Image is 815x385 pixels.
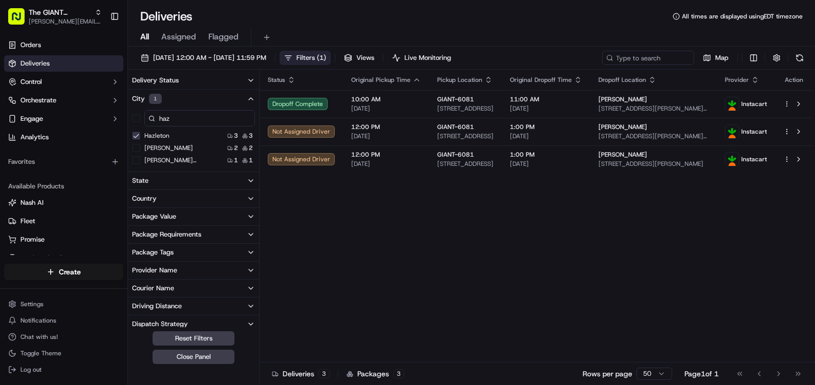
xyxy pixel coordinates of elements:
span: GIANT-6081 [437,151,474,159]
img: 1736555255976-a54dd68f-1ca7-489b-9aae-adbdc363a1c4 [10,98,29,116]
span: Original Pickup Time [351,76,411,84]
span: Nash AI [20,198,44,207]
div: 1 [149,94,162,104]
button: Log out [4,362,123,377]
button: City1 [128,90,259,108]
button: Notifications [4,313,123,328]
span: [DATE] [351,104,421,113]
a: Product Catalog [8,253,119,263]
div: Package Value [132,212,176,221]
span: [PERSON_NAME] [598,95,647,103]
span: All [140,31,149,43]
span: GIANT-6081 [437,123,474,131]
span: Pickup Location [437,76,482,84]
div: State [132,176,148,185]
button: Filters(1) [280,51,331,65]
div: Available Products [4,178,123,195]
button: The GIANT Company [29,7,91,17]
label: Hazleton [144,132,169,140]
span: Control [20,77,42,87]
button: Package Tags [128,244,259,261]
span: [DATE] 12:00 AM - [DATE] 11:59 PM [153,53,266,62]
button: Live Monitoring [388,51,456,65]
span: Chat with us! [20,333,58,341]
a: Powered byPylon [72,173,124,181]
h1: Deliveries [140,8,192,25]
button: Orchestrate [4,92,123,109]
button: Map [698,51,733,65]
button: Courier Name [128,280,259,297]
button: Driving Distance [128,297,259,315]
div: We're available if you need us! [35,108,130,116]
span: [DATE] [510,104,582,113]
span: Provider [725,76,749,84]
span: 12:00 PM [351,123,421,131]
button: Chat with us! [4,330,123,344]
span: Analytics [20,133,49,142]
button: Package Requirements [128,226,259,243]
button: Close Panel [153,350,234,364]
span: Views [356,53,374,62]
span: [PERSON_NAME] [598,123,647,131]
label: [PERSON_NAME] [144,144,193,152]
div: 💻 [87,149,95,158]
span: 11:00 AM [510,95,582,103]
span: Orders [20,40,41,50]
span: [STREET_ADDRESS] [437,132,494,140]
p: Rows per page [583,369,632,379]
span: 12:00 PM [351,151,421,159]
span: Settings [20,300,44,308]
div: 3 [393,369,404,378]
div: 📗 [10,149,18,158]
button: Country [128,190,259,207]
div: Page 1 of 1 [684,369,719,379]
span: 10:00 AM [351,95,421,103]
button: Create [4,264,123,280]
div: Favorites [4,154,123,170]
span: 1:00 PM [510,151,582,159]
label: [PERSON_NAME][GEOGRAPHIC_DATA] [144,156,210,164]
button: Nash AI [4,195,123,211]
span: Instacart [741,155,767,163]
div: Packages [347,369,404,379]
img: profile_instacart_ahold_partner.png [725,97,739,111]
div: Country [132,194,157,203]
span: Status [268,76,285,84]
button: [PERSON_NAME][EMAIL_ADDRESS][PERSON_NAME][DOMAIN_NAME] [29,17,102,26]
span: Filters [296,53,326,62]
span: [STREET_ADDRESS] [437,160,494,168]
div: Delivery Status [132,76,179,85]
button: Engage [4,111,123,127]
span: [DATE] [510,160,582,168]
span: Dropoff Location [598,76,646,84]
span: Knowledge Base [20,148,78,159]
div: Dispatch Strategy [132,319,188,329]
a: Deliveries [4,55,123,72]
div: Package Requirements [132,230,201,239]
button: Promise [4,231,123,248]
a: Analytics [4,129,123,145]
span: Pylon [102,174,124,181]
input: Got a question? Start typing here... [27,66,184,77]
span: Instacart [741,127,767,136]
button: Refresh [792,51,807,65]
a: Fleet [8,217,119,226]
span: Notifications [20,316,56,325]
span: Live Monitoring [404,53,451,62]
span: GIANT-6081 [437,95,474,103]
span: ( 1 ) [317,53,326,62]
span: 1:00 PM [510,123,582,131]
span: Original Dropoff Time [510,76,572,84]
span: Flagged [208,31,239,43]
button: [DATE] 12:00 AM - [DATE] 11:59 PM [136,51,271,65]
a: 💻API Documentation [82,144,168,163]
span: Instacart [741,100,767,108]
button: Package Value [128,208,259,225]
button: Delivery Status [128,72,259,89]
span: Toggle Theme [20,349,61,357]
span: Assigned [161,31,196,43]
p: Welcome 👋 [10,41,186,57]
span: [DATE] [510,132,582,140]
input: City [144,110,255,126]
